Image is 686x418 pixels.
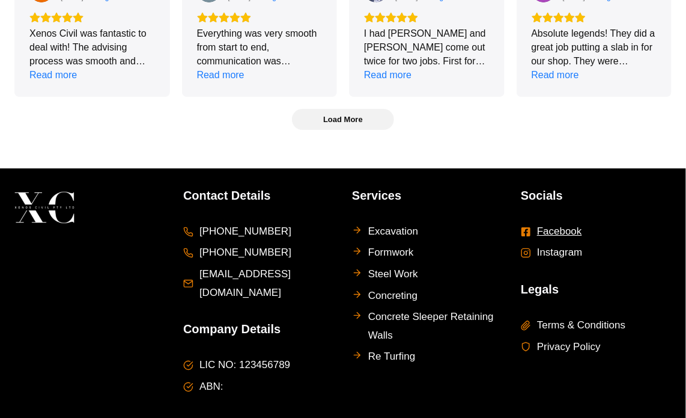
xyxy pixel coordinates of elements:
[364,68,411,82] div: Read more
[199,378,223,396] span: ABN:
[364,12,490,23] div: Rating: 5.0 out of 5
[199,223,291,241] span: [PHONE_NUMBER]
[199,244,291,262] span: [PHONE_NUMBER]
[521,338,601,357] a: Privacy Policy
[197,26,323,68] div: Everything was very smooth from start to end, communication was excellent. The team at [GEOGRAPHI...
[29,12,155,23] div: Rating: 5.0 out of 5
[521,223,582,241] a: Facebook
[352,244,414,262] a: Formwork
[199,265,334,302] span: [EMAIL_ADDRESS][DOMAIN_NAME]
[29,68,77,82] div: Read more
[368,244,414,262] span: Formwork
[199,356,290,375] span: LIC NO: 123456789
[521,186,672,204] h5: Socials
[368,308,503,345] span: Concrete Sleeper Retaining Walls
[352,265,418,284] a: Steel Work
[197,68,244,82] div: Read more
[352,186,503,204] h5: Services
[183,244,291,262] a: [PHONE_NUMBER]
[368,348,415,366] span: Re Turfing
[183,223,291,241] a: [PHONE_NUMBER]
[323,114,363,124] span: Load More
[29,26,155,68] div: Xenos Civil was fantastic to deal with! The advising process was smooth and easy from start to fi...
[532,26,657,68] div: Absolute legends! They did a great job putting a slab in for our shop. They were professional and...
[537,338,601,357] span: Privacy Policy
[183,186,334,204] h5: Contact Details
[537,316,625,335] span: Terms & Conditions
[532,68,579,82] div: Read more
[197,12,323,23] div: Rating: 5.0 out of 5
[352,348,415,366] a: Re Turfing
[352,287,417,306] a: Concreting
[352,223,418,241] a: Excavation
[368,287,417,306] span: Concreting
[364,26,490,68] div: I had [PERSON_NAME] and [PERSON_NAME] come out twice for two jobs. First for foundations for reta...
[521,280,672,298] h5: Legals
[183,265,334,302] a: [EMAIL_ADDRESS][DOMAIN_NAME]
[352,308,503,345] a: Concrete Sleeper Retaining Walls
[537,223,582,241] span: Facebook
[532,12,657,23] div: Rating: 5.0 out of 5
[292,109,394,130] button: Load More
[521,244,583,262] a: Instagram
[183,320,334,338] h5: Company Details
[368,223,418,241] span: Excavation
[521,316,625,335] a: Terms & Conditions
[537,244,583,262] span: Instagram
[368,265,418,284] span: Steel Work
